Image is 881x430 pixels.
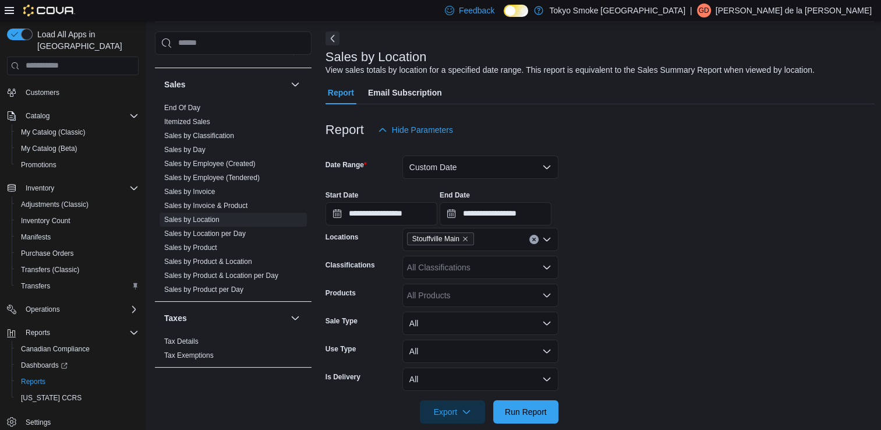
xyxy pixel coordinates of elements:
[21,361,68,370] span: Dashboards
[459,5,494,16] span: Feedback
[402,156,558,179] button: Custom Date
[325,202,437,225] input: Press the down key to open a popover containing a calendar.
[325,316,358,326] label: Sale Type
[164,117,210,126] span: Itemized Sales
[21,344,90,354] span: Canadian Compliance
[21,200,89,209] span: Adjustments (Classic)
[542,235,551,244] button: Open list of options
[16,142,139,156] span: My Catalog (Beta)
[12,262,143,278] button: Transfers (Classic)
[23,5,75,16] img: Cova
[16,142,82,156] a: My Catalog (Beta)
[699,3,709,17] span: Gd
[402,340,558,363] button: All
[2,413,143,430] button: Settings
[164,187,215,196] span: Sales by Invoice
[505,406,547,418] span: Run Report
[542,291,551,300] button: Open list of options
[16,342,94,356] a: Canadian Compliance
[392,124,453,136] span: Hide Parameters
[26,88,59,97] span: Customers
[325,372,360,382] label: Is Delivery
[21,109,139,123] span: Catalog
[21,377,45,386] span: Reports
[21,109,54,123] button: Catalog
[164,257,252,266] span: Sales by Product & Location
[21,216,70,225] span: Inventory Count
[325,160,367,170] label: Date Range
[21,181,59,195] button: Inventory
[2,180,143,196] button: Inventory
[440,191,470,200] label: End Date
[12,390,143,406] button: [US_STATE] CCRS
[16,230,139,244] span: Manifests
[12,245,143,262] button: Purchase Orders
[21,85,139,100] span: Customers
[21,302,65,316] button: Operations
[164,216,220,224] a: Sales by Location
[164,159,256,168] span: Sales by Employee (Created)
[155,334,312,367] div: Taxes
[402,312,558,335] button: All
[164,244,217,252] a: Sales by Product
[164,104,200,112] a: End Of Day
[16,375,139,389] span: Reports
[402,368,558,391] button: All
[21,181,139,195] span: Inventory
[164,79,286,90] button: Sales
[164,351,214,359] a: Tax Exemptions
[164,312,187,324] h3: Taxes
[2,301,143,318] button: Operations
[16,391,139,405] span: Washington CCRS
[325,232,359,242] label: Locations
[164,286,243,294] a: Sales by Product per Day
[16,246,79,260] a: Purchase Orders
[164,174,260,182] a: Sales by Employee (Tendered)
[2,325,143,341] button: Reports
[16,214,139,228] span: Inventory Count
[21,86,64,100] a: Customers
[12,157,143,173] button: Promotions
[164,230,246,238] a: Sales by Location per Day
[697,3,711,17] div: Giuseppe de la Rosa
[16,230,55,244] a: Manifests
[164,188,215,196] a: Sales by Invoice
[373,118,458,142] button: Hide Parameters
[16,375,50,389] a: Reports
[164,79,186,90] h3: Sales
[21,144,77,153] span: My Catalog (Beta)
[164,173,260,182] span: Sales by Employee (Tendered)
[542,263,551,272] button: Open list of options
[325,260,375,270] label: Classifications
[16,279,55,293] a: Transfers
[328,81,354,104] span: Report
[155,101,312,301] div: Sales
[16,198,93,212] a: Adjustments (Classic)
[164,271,278,280] span: Sales by Product & Location per Day
[16,358,139,372] span: Dashboards
[16,263,84,277] a: Transfers (Classic)
[325,344,356,354] label: Use Type
[21,302,139,316] span: Operations
[12,278,143,294] button: Transfers
[325,123,364,137] h3: Report
[164,337,199,346] span: Tax Details
[16,263,139,277] span: Transfers (Classic)
[325,191,359,200] label: Start Date
[164,146,206,154] a: Sales by Day
[420,400,485,424] button: Export
[16,158,61,172] a: Promotions
[16,214,75,228] a: Inventory Count
[549,3,685,17] p: Tokyo Smoke [GEOGRAPHIC_DATA]
[21,326,55,340] button: Reports
[164,103,200,112] span: End Of Day
[12,124,143,140] button: My Catalog (Classic)
[690,3,692,17] p: |
[26,111,49,121] span: Catalog
[164,351,214,360] span: Tax Exemptions
[21,265,79,274] span: Transfers (Classic)
[325,64,815,76] div: View sales totals by location for a specified date range. This report is equivalent to the Sales ...
[21,249,74,258] span: Purchase Orders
